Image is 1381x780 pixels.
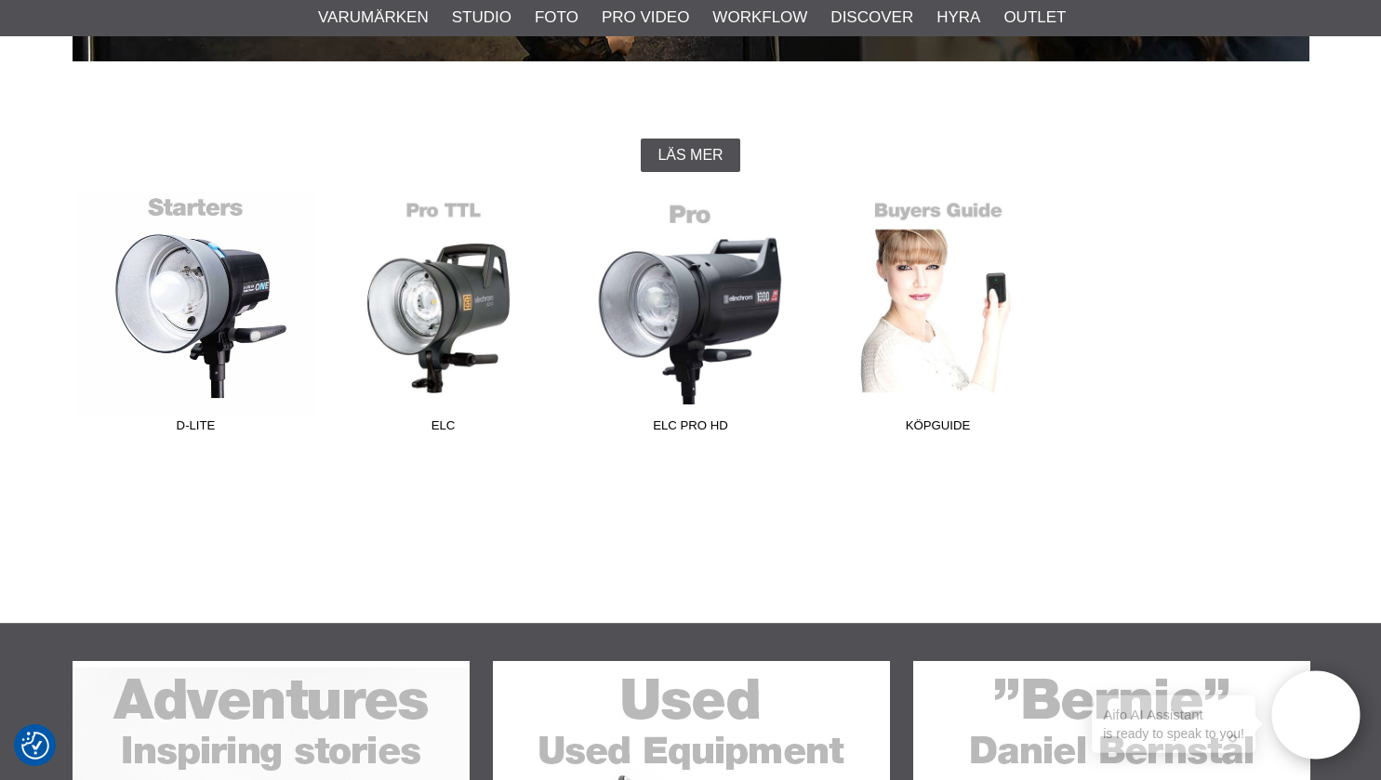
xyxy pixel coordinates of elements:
[21,732,49,760] img: Revisit consent button
[657,147,723,164] span: Läs mer
[535,6,578,30] a: Foto
[602,6,689,30] a: Pro Video
[567,416,815,442] span: ELC Pro HD
[1103,705,1244,724] h4: Aifo AI Assistant
[830,6,913,30] a: Discover
[73,93,1309,120] h2: Studioblixtar för professionella fotostudios, In-house produktion och hemmastudio
[73,191,320,442] a: D-Lite
[567,191,815,442] a: ELC Pro HD
[712,6,807,30] a: Workflow
[815,191,1062,442] a: Köpguide
[320,416,567,442] span: ELC
[1092,695,1255,753] div: is ready to speak to you!
[21,729,49,762] button: Samtyckesinställningar
[936,6,980,30] a: Hyra
[452,6,511,30] a: Studio
[73,416,320,442] span: D-Lite
[815,416,1062,442] span: Köpguide
[318,6,429,30] a: Varumärken
[1003,6,1066,30] a: Outlet
[320,191,567,442] a: ELC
